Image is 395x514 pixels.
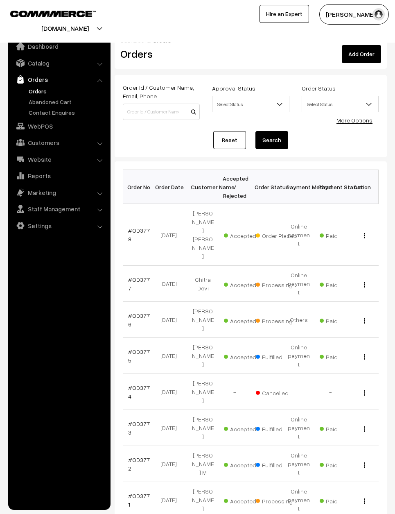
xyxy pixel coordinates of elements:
td: [PERSON_NAME] [187,410,219,446]
a: Orders [27,87,108,95]
a: Settings [10,218,108,233]
img: Menu [364,426,365,432]
td: Online payment [283,446,315,482]
span: Accepted [224,351,265,361]
img: Menu [364,462,365,468]
th: Payment Method [283,170,315,204]
a: #OD3774 [128,384,150,400]
td: [PERSON_NAME] [187,338,219,374]
span: Fulfilled [256,459,297,469]
td: [PERSON_NAME] [187,374,219,410]
span: Fulfilled [256,351,297,361]
a: Orders [10,72,108,87]
span: Select Status [212,97,289,111]
a: WebPOS [10,119,108,134]
td: Chitra Devi [187,266,219,302]
span: Paid [320,315,361,325]
span: Paid [320,279,361,289]
a: Customers [10,135,108,150]
span: Order Placed [256,229,297,240]
a: Reports [10,168,108,183]
a: #OD3773 [128,420,150,436]
th: Payment Status [315,170,347,204]
img: Menu [364,282,365,288]
span: Processing [256,279,297,289]
a: COMMMERCE [10,8,82,18]
img: Menu [364,390,365,396]
img: user [372,8,385,20]
td: Online payment [283,204,315,266]
td: Others [283,302,315,338]
span: Paid [320,229,361,240]
td: - [219,374,251,410]
a: #OD3775 [128,348,150,364]
span: Paid [320,423,361,433]
td: [DATE] [155,410,187,446]
img: Menu [364,318,365,324]
th: Order Status [251,170,283,204]
td: Online payment [283,410,315,446]
td: Online payment [283,266,315,302]
span: Select Status [302,97,378,111]
a: #OD3771 [128,492,150,508]
label: Order Status [302,84,336,93]
label: Approval Status [212,84,255,93]
label: Order Id / Customer Name, Email, Phone [123,83,200,100]
a: More Options [336,117,372,124]
a: Staff Management [10,202,108,216]
span: Processing [256,315,297,325]
a: Catalog [10,56,108,70]
td: [DATE] [155,374,187,410]
button: Search [255,131,288,149]
td: [PERSON_NAME] M [187,446,219,482]
h2: Orders [120,48,199,60]
input: Order Id / Customer Name / Customer Email / Customer Phone [123,104,200,120]
td: [DATE] [155,446,187,482]
th: Customer Name [187,170,219,204]
th: Order Date [155,170,187,204]
a: #OD3778 [128,227,150,242]
td: [DATE] [155,266,187,302]
a: Add Order [342,45,381,63]
td: [DATE] [155,204,187,266]
span: Paid [320,459,361,469]
span: Accepted [224,229,265,240]
a: #OD3777 [128,276,150,292]
span: Fulfilled [256,423,297,433]
th: Accepted / Rejected [219,170,251,204]
a: Marketing [10,185,108,200]
span: Select Status [212,96,289,112]
a: Abandoned Cart [27,97,108,106]
span: Accepted [224,279,265,289]
img: Menu [364,233,365,238]
span: Accepted [224,495,265,505]
a: Hire an Expert [260,5,309,23]
span: Paid [320,495,361,505]
img: Menu [364,498,365,504]
td: [DATE] [155,338,187,374]
span: Select Status [302,96,379,112]
span: Accepted [224,315,265,325]
td: Online payment [283,338,315,374]
a: Reset [213,131,246,149]
img: COMMMERCE [10,11,96,17]
button: [DOMAIN_NAME] [13,18,117,38]
a: Dashboard [10,39,108,54]
a: #OD3776 [128,312,150,328]
a: Website [10,152,108,167]
span: Cancelled [256,387,297,397]
th: Order No [123,170,155,204]
span: Accepted [224,459,265,469]
span: Processing [256,495,297,505]
a: #OD3772 [128,456,150,472]
img: Menu [364,354,365,360]
td: [DATE] [155,302,187,338]
td: [PERSON_NAME] [187,302,219,338]
td: - [315,374,347,410]
td: [PERSON_NAME] [PERSON_NAME] [187,204,219,266]
a: Contact Enquires [27,108,108,117]
span: Accepted [224,423,265,433]
button: [PERSON_NAME] [319,4,389,25]
th: Action [347,170,379,204]
span: Paid [320,351,361,361]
